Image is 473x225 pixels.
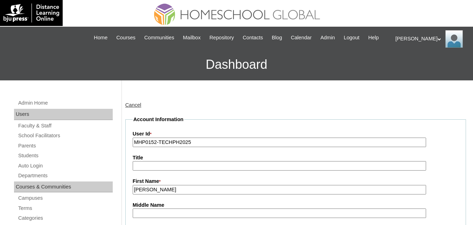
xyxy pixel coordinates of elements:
a: School Facilitators [18,131,113,140]
a: Students [18,151,113,160]
a: Admin Home [18,99,113,107]
a: Faculty & Staff [18,121,113,130]
img: logo-white.png [4,4,59,22]
img: Ariane Ebuen [445,30,463,48]
a: Admin [317,34,339,42]
span: Home [94,34,107,42]
span: Help [368,34,379,42]
label: Middle Name [133,201,459,209]
span: Repository [209,34,234,42]
label: User Id [133,130,459,138]
a: Terms [18,204,113,213]
span: Admin [320,34,335,42]
div: Users [14,109,113,120]
a: Contacts [239,34,266,42]
a: Auto Login [18,161,113,170]
a: Courses [113,34,139,42]
span: Contacts [243,34,263,42]
a: Campuses [18,194,113,203]
span: Blog [272,34,282,42]
a: Departments [18,171,113,180]
span: Logout [344,34,360,42]
label: Title [133,154,459,161]
a: Categories [18,214,113,223]
legend: Account Information [133,116,184,123]
a: Communities [141,34,178,42]
a: Help [365,34,382,42]
a: Cancel [125,102,141,108]
a: Logout [340,34,363,42]
div: Courses & Communities [14,181,113,193]
a: Mailbox [180,34,204,42]
h3: Dashboard [4,49,469,80]
label: First Name [133,178,459,185]
a: Repository [206,34,237,42]
a: Blog [268,34,285,42]
span: Calendar [291,34,312,42]
span: Courses [116,34,135,42]
a: Calendar [287,34,315,42]
span: Mailbox [183,34,201,42]
div: [PERSON_NAME] [395,30,466,48]
span: Communities [144,34,174,42]
a: Parents [18,141,113,150]
a: Home [90,34,111,42]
